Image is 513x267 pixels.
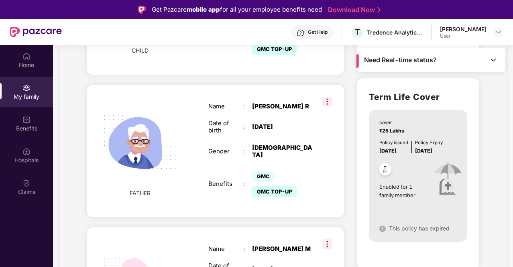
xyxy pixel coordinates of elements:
[208,180,243,188] div: Benefits
[22,179,31,187] img: svg+xml;base64,PHN2ZyBpZD0iQ2xhaW0iIHhtbG5zPSJodHRwOi8vd3d3LnczLm9yZy8yMDAwL3N2ZyIgd2lkdGg9IjIwIi...
[208,120,243,134] div: Date of birth
[440,25,487,33] div: [PERSON_NAME]
[130,189,151,198] span: FATHER
[132,46,149,55] span: CHILD
[495,29,502,35] img: svg+xml;base64,PHN2ZyBpZD0iRHJvcGRvd24tMzJ4MzIiIHhtbG5zPSJodHRwOi8vd3d3LnczLm9yZy8yMDAwL3N2ZyIgd2...
[22,147,31,155] img: svg+xml;base64,PHN2ZyBpZD0iSG9zcGl0YWxzIiB4bWxucz0iaHR0cDovL3d3dy53My5vcmcvMjAwMC9zdmciIHdpZHRoPS...
[243,123,252,130] div: :
[243,103,252,110] div: :
[328,6,378,14] a: Download Now
[355,27,360,37] span: T
[367,29,423,36] div: Tredence Analytics Solutions Private Limited
[415,139,443,146] div: Policy Expiry
[489,56,497,64] img: Toggle Icon
[322,97,332,106] img: svg+xml;base64,PHN2ZyB3aWR0aD0iMzIiIGhlaWdodD0iMzIiIHZpZXdCb3g9IjAgMCAzMiAzMiIgZmlsbD0ibm9uZSIgeG...
[379,183,425,199] span: Enabled for 1 family member
[243,148,252,155] div: :
[252,103,313,110] div: [PERSON_NAME] R
[10,27,62,37] img: New Pazcare Logo
[440,33,487,39] div: User
[187,6,220,13] strong: mobile app
[243,245,252,253] div: :
[252,43,297,55] span: GMC TOP-UP
[252,245,313,253] div: [PERSON_NAME] M
[252,144,313,159] div: [DEMOGRAPHIC_DATA]
[22,116,31,124] img: svg+xml;base64,PHN2ZyBpZD0iQmVuZWZpdHMiIHhtbG5zPSJodHRwOi8vd3d3LnczLm9yZy8yMDAwL3N2ZyIgd2lkdGg9Ij...
[208,103,243,110] div: Name
[322,239,332,249] img: svg+xml;base64,PHN2ZyB3aWR0aD0iMzIiIGhlaWdodD0iMzIiIHZpZXdCb3g9IjAgMCAzMiAzMiIgZmlsbD0ibm9uZSIgeG...
[208,245,243,253] div: Name
[308,29,328,35] div: Get Help
[252,171,275,182] span: GMC
[22,84,31,92] img: svg+xml;base64,PHN2ZyB3aWR0aD0iMjAiIGhlaWdodD0iMjAiIHZpZXdCb3g9IjAgMCAyMCAyMCIgZmlsbD0ibm9uZSIgeG...
[415,148,432,154] span: [DATE]
[379,226,386,232] img: svg+xml;base64,PHN2ZyB4bWxucz0iaHR0cDovL3d3dy53My5vcmcvMjAwMC9zdmciIHdpZHRoPSIxNiIgaGVpZ2h0PSIxNi...
[243,180,252,188] div: :
[375,161,395,180] img: svg+xml;base64,PHN2ZyB4bWxucz0iaHR0cDovL3d3dy53My5vcmcvMjAwMC9zdmciIHdpZHRoPSI0OC45NDMiIGhlaWdodD...
[379,128,407,134] span: ₹25 Lakhs
[252,186,297,197] span: GMC TOP-UP
[94,96,186,189] img: svg+xml;base64,PHN2ZyB4bWxucz0iaHR0cDovL3d3dy53My5vcmcvMjAwMC9zdmciIHhtbG5zOnhsaW5rPSJodHRwOi8vd3...
[22,52,31,60] img: svg+xml;base64,PHN2ZyBpZD0iSG9tZSIgeG1sbnM9Imh0dHA6Ly93d3cudzMub3JnLzIwMDAvc3ZnIiB3aWR0aD0iMjAiIG...
[425,155,471,204] img: icon
[379,119,407,126] div: cover
[369,90,467,104] h2: Term Life Cover
[377,6,381,14] img: Stroke
[379,139,408,146] div: Policy issued
[364,56,437,64] span: Need Real-time status?
[379,148,397,154] span: [DATE]
[252,123,313,130] div: [DATE]
[152,5,322,14] div: Get Pazcare for all your employee benefits need
[138,6,146,14] img: Logo
[297,29,305,37] img: svg+xml;base64,PHN2ZyBpZD0iSGVscC0zMngzMiIgeG1sbnM9Imh0dHA6Ly93d3cudzMub3JnLzIwMDAvc3ZnIiB3aWR0aD...
[389,225,450,232] span: This policy has expired
[208,148,243,155] div: Gender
